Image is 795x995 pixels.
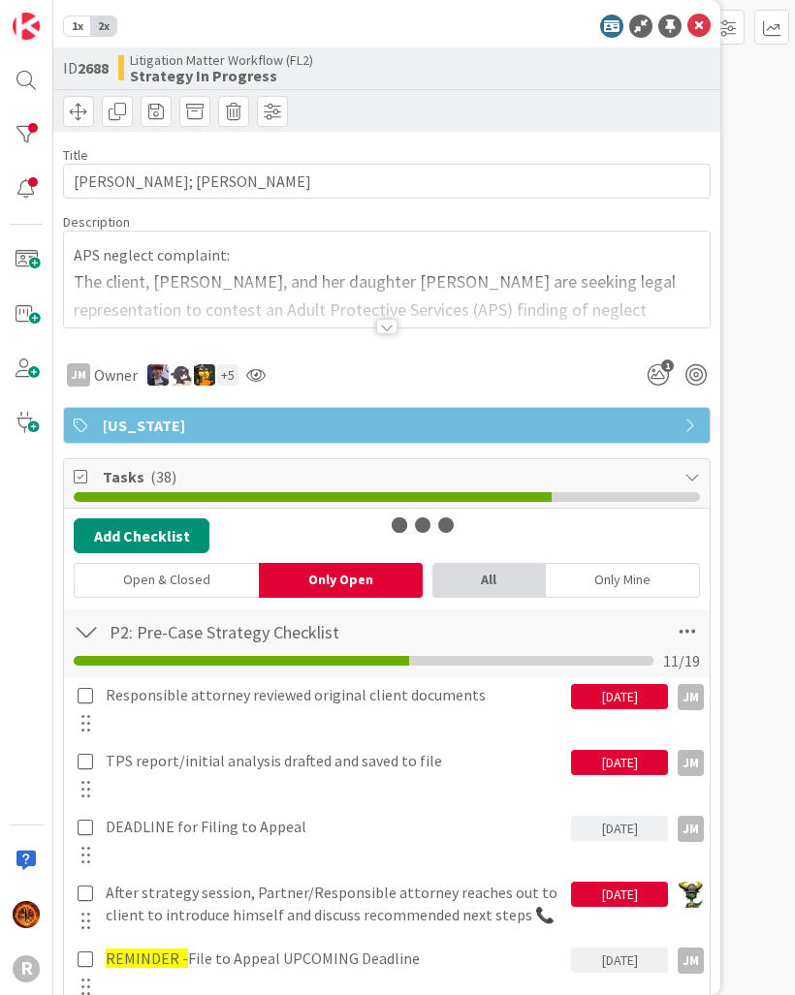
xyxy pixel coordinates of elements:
[678,684,704,710] div: JM
[678,882,704,908] img: NC
[74,563,259,598] div: Open & Closed
[103,414,675,437] span: [US_STATE]
[678,816,704,842] div: JM
[194,364,215,386] img: MR
[74,270,690,460] span: The client, [PERSON_NAME], and her daughter [PERSON_NAME] are seeking legal representation to con...
[571,816,668,841] div: [DATE]
[64,16,90,36] span: 1x
[150,467,176,486] span: ( 38 )
[13,13,40,40] img: Visit kanbanzone.com
[63,164,711,199] input: type card name here...
[103,614,499,649] input: Add Checklist...
[90,16,116,36] span: 2x
[106,816,563,838] p: DEADLINE for Filing to Appeal
[571,882,668,907] div: [DATE]
[106,684,563,706] p: Responsible attorney reviewed original client documents
[63,213,130,231] span: Description
[74,518,209,553] button: Add Checklist
[74,244,700,266] p: APS neglect complaint:
[171,364,192,386] img: KN
[78,58,109,78] b: 2688
[546,563,700,598] div: Only Mine
[259,563,422,598] div: Only Open
[217,364,238,386] div: + 5
[571,948,668,973] div: [DATE]
[106,948,188,968] span: REMINDER -
[678,948,704,974] div: JM
[663,649,700,672] span: 11 / 19
[13,955,40,982] div: R
[106,948,563,970] p: File to Appeal UPCOMING Deadline
[130,52,313,68] span: Litigation Matter Workflow (FL2)
[63,146,88,164] label: Title
[130,68,313,83] b: Strategy In Progress
[103,465,675,488] span: Tasks
[13,901,40,928] img: TR
[106,750,563,772] p: TPS report/initial analysis drafted and saved to file
[571,684,668,709] div: [DATE]
[432,563,546,598] div: All
[63,56,109,79] span: ID
[678,750,704,776] div: JM
[147,364,169,386] img: ML
[106,882,563,925] p: After strategy session, Partner/Responsible attorney reaches out to client to introduce himself a...
[571,750,668,775] div: [DATE]
[94,363,138,387] span: Owner
[67,363,90,387] div: JM
[661,359,674,372] span: 1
